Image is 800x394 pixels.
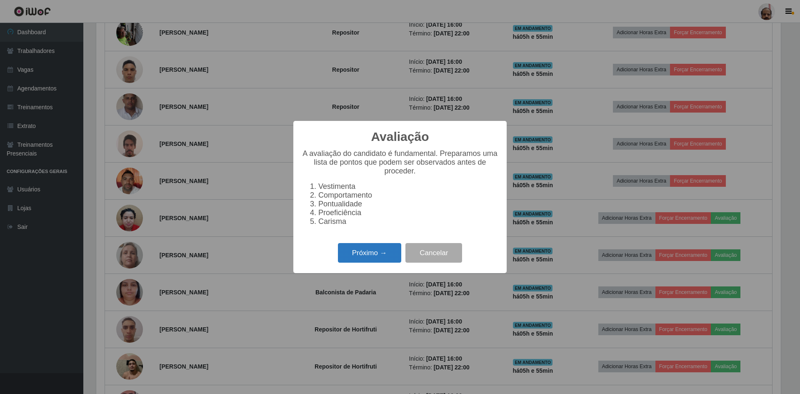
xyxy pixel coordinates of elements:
[302,149,498,176] p: A avaliação do candidato é fundamental. Preparamos uma lista de pontos que podem ser observados a...
[318,208,498,217] li: Proeficiência
[318,217,498,226] li: Carisma
[338,243,401,263] button: Próximo →
[318,191,498,200] li: Comportamento
[371,129,429,144] h2: Avaliação
[405,243,462,263] button: Cancelar
[318,200,498,208] li: Pontualidade
[318,182,498,191] li: Vestimenta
